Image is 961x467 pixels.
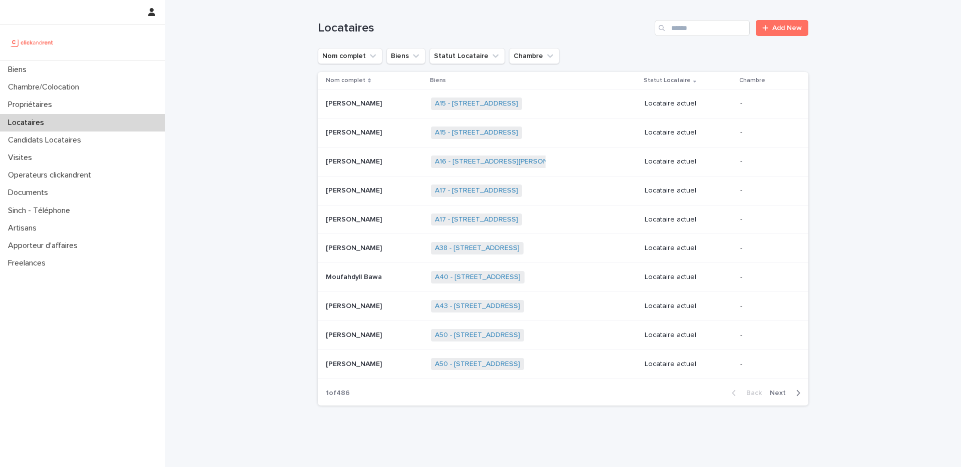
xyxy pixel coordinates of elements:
p: Operateurs clickandrent [4,170,99,180]
p: [PERSON_NAME] [326,329,384,339]
tr: [PERSON_NAME][PERSON_NAME] A50 - [STREET_ADDRESS] Locataire actuel- [318,320,808,349]
p: - [740,99,792,108]
p: [PERSON_NAME] [326,242,384,252]
p: - [740,273,792,281]
a: A40 - [STREET_ADDRESS] [435,273,521,281]
p: Locataire actuel [645,128,732,137]
p: 1 of 486 [318,381,358,405]
p: Propriétaires [4,100,60,109]
tr: [PERSON_NAME][PERSON_NAME] A16 - [STREET_ADDRESS][PERSON_NAME] Locataire actuel- [318,147,808,176]
p: - [740,157,792,166]
p: [PERSON_NAME] [326,300,384,310]
p: Documents [4,188,56,197]
button: Nom complet [318,48,382,64]
p: Locataires [4,118,52,127]
button: Back [724,388,766,397]
a: Add New [756,20,808,36]
a: A17 - [STREET_ADDRESS] [435,215,518,224]
p: Locataire actuel [645,331,732,339]
input: Search [655,20,750,36]
p: Chambre/Colocation [4,82,87,92]
p: Sinch - Téléphone [4,206,78,215]
img: UCB0brd3T0yccxBKYDjQ [8,32,57,52]
span: Back [740,389,762,396]
p: Locataire actuel [645,302,732,310]
p: - [740,331,792,339]
button: Biens [386,48,425,64]
p: Nom complet [326,75,365,86]
p: [PERSON_NAME] [326,155,384,166]
p: [PERSON_NAME] [326,213,384,224]
a: A15 - [STREET_ADDRESS] [435,99,518,108]
p: Statut Locataire [644,75,691,86]
p: - [740,215,792,224]
span: Add New [772,24,802,31]
p: Locataire actuel [645,186,732,195]
p: - [740,244,792,252]
a: A50 - [STREET_ADDRESS] [435,331,520,339]
p: - [740,186,792,195]
tr: [PERSON_NAME][PERSON_NAME] A43 - [STREET_ADDRESS] Locataire actuel- [318,291,808,320]
p: Locataire actuel [645,99,732,108]
button: Statut Locataire [429,48,505,64]
tr: [PERSON_NAME][PERSON_NAME] A17 - [STREET_ADDRESS] Locataire actuel- [318,205,808,234]
a: A43 - [STREET_ADDRESS] [435,302,520,310]
p: [PERSON_NAME] [326,97,384,108]
p: Candidats Locataires [4,135,89,145]
tr: [PERSON_NAME][PERSON_NAME] A15 - [STREET_ADDRESS] Locataire actuel- [318,118,808,147]
p: Locataire actuel [645,360,732,368]
p: [PERSON_NAME] [326,126,384,137]
a: A38 - [STREET_ADDRESS] [435,244,520,252]
p: - [740,302,792,310]
p: Apporteur d'affaires [4,241,86,250]
p: Freelances [4,258,54,268]
tr: [PERSON_NAME][PERSON_NAME] A38 - [STREET_ADDRESS] Locataire actuel- [318,234,808,263]
p: - [740,128,792,137]
p: [PERSON_NAME] [326,358,384,368]
a: A17 - [STREET_ADDRESS] [435,186,518,195]
a: A15 - [STREET_ADDRESS] [435,128,518,137]
tr: [PERSON_NAME][PERSON_NAME] A17 - [STREET_ADDRESS] Locataire actuel- [318,176,808,205]
p: Locataire actuel [645,273,732,281]
tr: [PERSON_NAME][PERSON_NAME] A50 - [STREET_ADDRESS] Locataire actuel- [318,349,808,378]
a: A16 - [STREET_ADDRESS][PERSON_NAME] [435,157,573,166]
p: - [740,360,792,368]
p: Artisans [4,223,45,233]
p: Locataire actuel [645,244,732,252]
p: Biens [430,75,446,86]
p: Visites [4,153,40,162]
h1: Locataires [318,21,651,35]
p: Biens [4,65,35,74]
span: Next [770,389,792,396]
tr: [PERSON_NAME][PERSON_NAME] A15 - [STREET_ADDRESS] Locataire actuel- [318,89,808,118]
tr: Moufahdyll BawaMoufahdyll Bawa A40 - [STREET_ADDRESS] Locataire actuel- [318,263,808,292]
a: A50 - [STREET_ADDRESS] [435,360,520,368]
p: Moufahdyll Bawa [326,271,384,281]
button: Next [766,388,808,397]
p: Locataire actuel [645,215,732,224]
p: [PERSON_NAME] [326,184,384,195]
p: Locataire actuel [645,157,732,166]
p: Chambre [739,75,765,86]
button: Chambre [509,48,560,64]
